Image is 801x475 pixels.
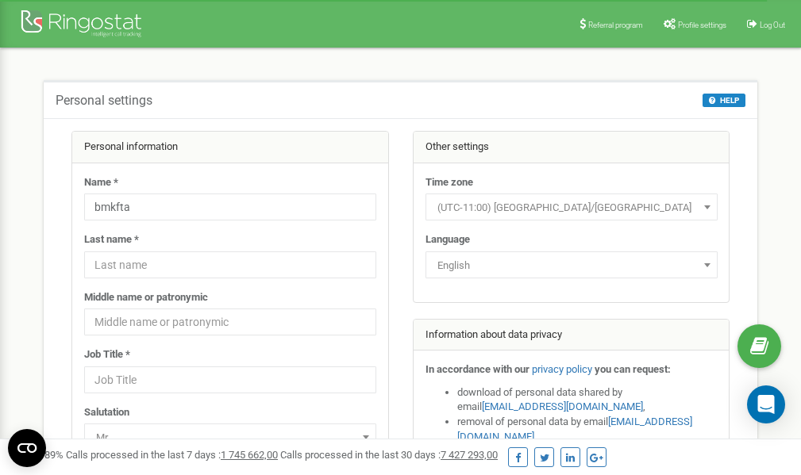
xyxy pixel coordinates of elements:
[431,255,712,277] span: English
[84,175,118,190] label: Name *
[90,427,371,449] span: Mr.
[56,94,152,108] h5: Personal settings
[84,251,376,278] input: Last name
[280,449,498,461] span: Calls processed in the last 30 days :
[84,423,376,450] span: Mr.
[66,449,278,461] span: Calls processed in the last 7 days :
[426,193,718,220] span: (UTC-11:00) Pacific/Midway
[8,429,46,467] button: Open CMP widget
[431,197,712,219] span: (UTC-11:00) Pacific/Midway
[84,308,376,335] input: Middle name or patronymic
[426,175,473,190] label: Time zone
[760,21,785,29] span: Log Out
[72,132,388,163] div: Personal information
[84,290,208,305] label: Middle name or patronymic
[703,94,745,107] button: HELP
[84,405,129,420] label: Salutation
[84,347,130,362] label: Job Title *
[482,400,643,412] a: [EMAIL_ADDRESS][DOMAIN_NAME]
[414,320,730,351] div: Information about data privacy
[84,232,139,247] label: Last name *
[414,132,730,163] div: Other settings
[84,193,376,220] input: Name
[426,363,530,375] strong: In accordance with our
[441,449,498,461] u: 7 427 293,00
[221,449,278,461] u: 1 745 662,00
[457,415,718,444] li: removal of personal data by email ,
[595,363,671,375] strong: you can request:
[678,21,726,29] span: Profile settings
[426,232,470,247] label: Language
[457,385,718,415] li: download of personal data shared by email ,
[84,366,376,393] input: Job Title
[747,385,785,423] div: Open Intercom Messenger
[588,21,643,29] span: Referral program
[532,363,592,375] a: privacy policy
[426,251,718,278] span: English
